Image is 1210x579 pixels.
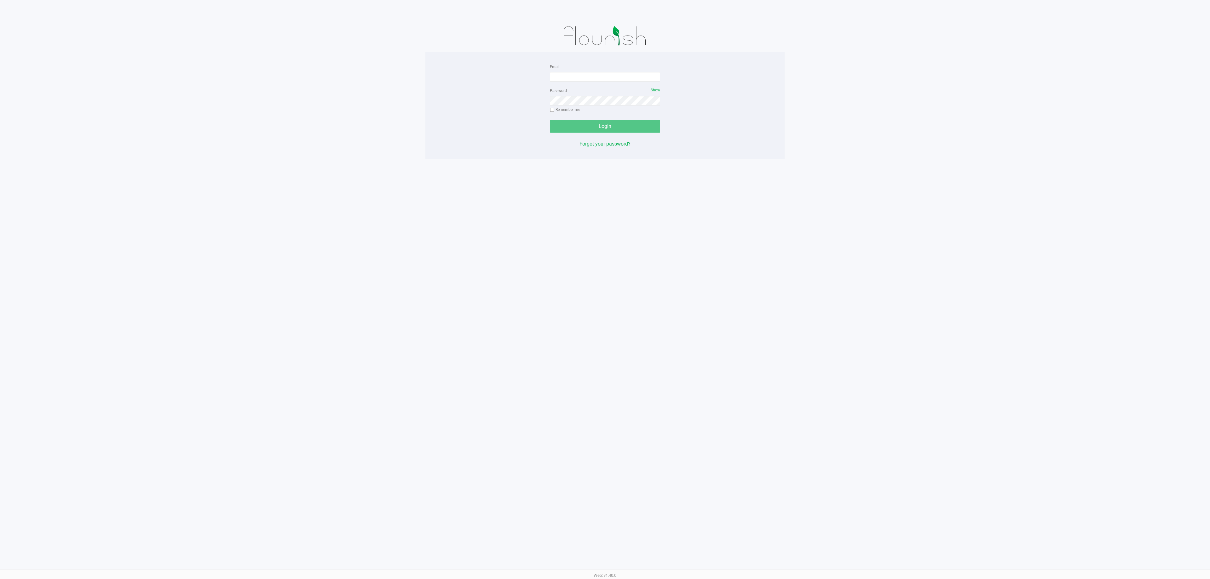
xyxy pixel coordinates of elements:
span: Web: v1.40.0 [594,573,616,578]
label: Email [550,64,560,70]
label: Password [550,88,567,94]
input: Remember me [550,108,554,112]
span: Show [651,88,660,92]
label: Remember me [550,107,580,112]
button: Forgot your password? [579,140,631,148]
